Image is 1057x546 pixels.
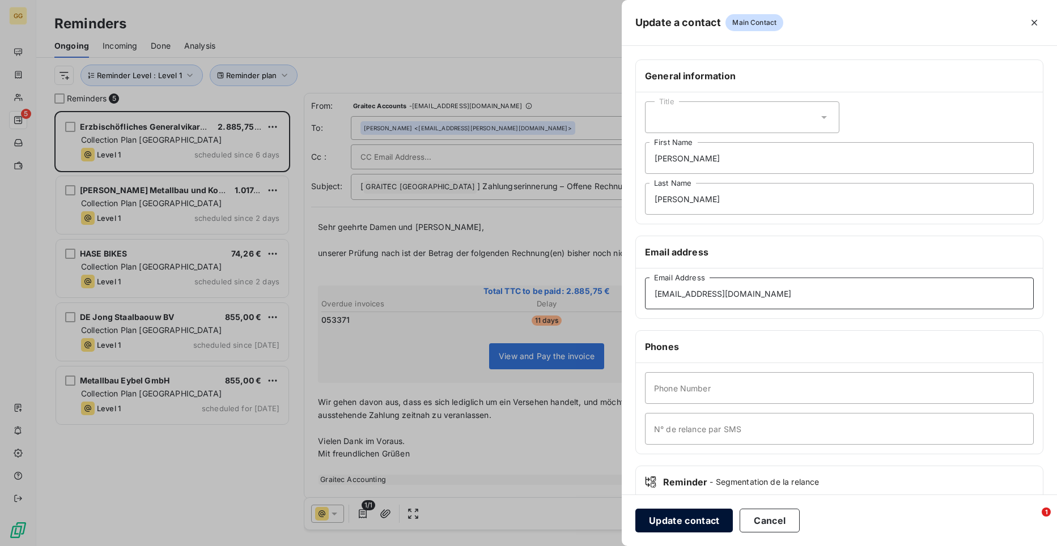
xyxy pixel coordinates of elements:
[645,245,1034,259] h6: Email address
[1018,507,1046,535] iframe: Intercom live chat
[710,476,819,488] span: - Segmentation de la relance
[635,509,733,532] button: Update contact
[725,14,783,31] span: Main Contact
[740,509,800,532] button: Cancel
[645,340,1034,353] h6: Phones
[645,69,1034,83] h6: General information
[645,278,1034,309] input: placeholder
[1042,507,1051,517] span: 1
[645,372,1034,404] input: placeholder
[645,475,1034,489] div: Reminder
[645,183,1034,215] input: placeholder
[635,15,721,31] h5: Update a contact
[645,142,1034,174] input: placeholder
[645,413,1034,445] input: placeholder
